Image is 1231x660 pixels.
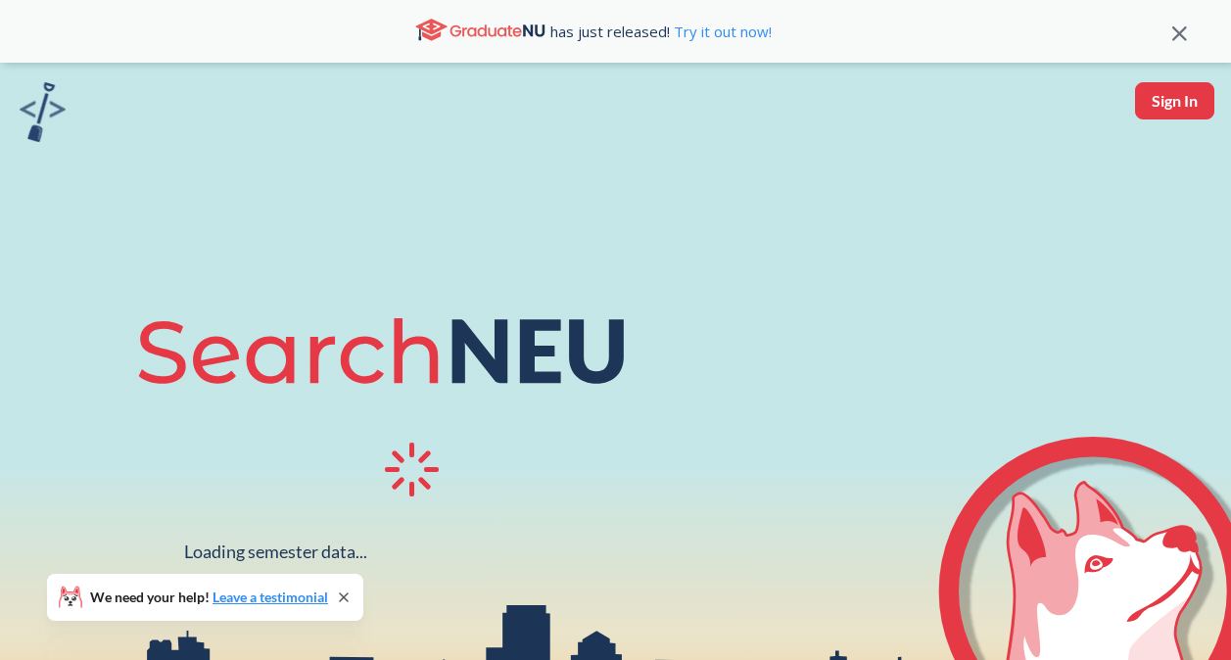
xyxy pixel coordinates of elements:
[90,590,328,604] span: We need your help!
[20,82,66,142] img: sandbox logo
[670,22,772,41] a: Try it out now!
[184,541,367,563] div: Loading semester data...
[1135,82,1214,119] button: Sign In
[213,589,328,605] a: Leave a testimonial
[550,21,772,42] span: has just released!
[20,82,66,148] a: sandbox logo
